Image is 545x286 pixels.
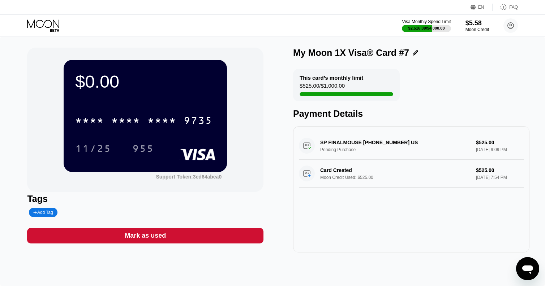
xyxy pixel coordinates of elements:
[70,140,117,158] div: 11/25
[27,228,263,243] div: Mark as used
[471,4,493,11] div: EN
[509,5,518,10] div: FAQ
[516,257,539,280] iframe: Button to launch messaging window
[402,19,451,32] div: Visa Monthly Spend Limit$2,516.39/$4,000.00
[132,144,154,155] div: 955
[75,71,215,92] div: $0.00
[465,19,489,32] div: $5.58Moon Credit
[156,174,222,180] div: Support Token: 3ed64abea0
[27,194,263,204] div: Tags
[33,210,53,215] div: Add Tag
[465,19,489,27] div: $5.58
[184,116,213,127] div: 9735
[300,83,345,92] div: $525.00 / $1,000.00
[465,27,489,32] div: Moon Credit
[29,208,57,217] div: Add Tag
[300,75,363,81] div: This card’s monthly limit
[293,109,529,119] div: Payment Details
[293,48,409,58] div: My Moon 1X Visa® Card #7
[156,174,222,180] div: Support Token:3ed64abea0
[75,144,111,155] div: 11/25
[127,140,159,158] div: 955
[493,4,518,11] div: FAQ
[402,19,451,24] div: Visa Monthly Spend Limit
[125,232,166,240] div: Mark as used
[478,5,484,10] div: EN
[408,26,445,30] div: $2,516.39 / $4,000.00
